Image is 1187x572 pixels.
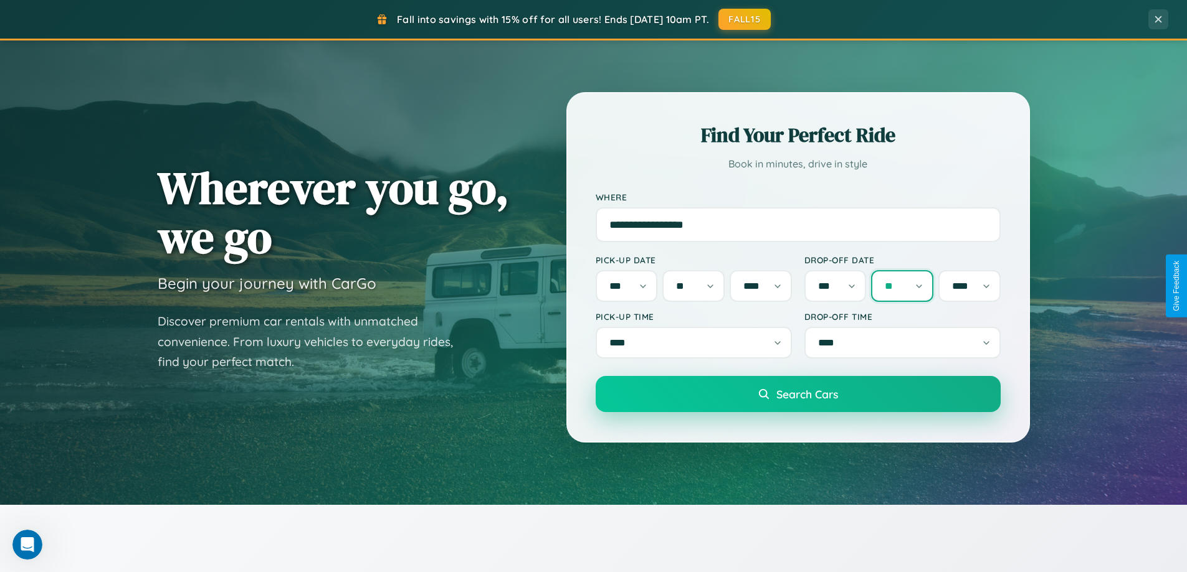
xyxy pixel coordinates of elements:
[804,255,1001,265] label: Drop-off Date
[596,121,1001,149] h2: Find Your Perfect Ride
[12,530,42,560] iframe: Intercom live chat
[158,311,469,372] p: Discover premium car rentals with unmatched convenience. From luxury vehicles to everyday rides, ...
[596,155,1001,173] p: Book in minutes, drive in style
[776,387,838,401] span: Search Cars
[397,13,709,26] span: Fall into savings with 15% off for all users! Ends [DATE] 10am PT.
[158,274,376,293] h3: Begin your journey with CarGo
[158,163,509,261] h1: Wherever you go, we go
[596,255,792,265] label: Pick-up Date
[804,311,1001,322] label: Drop-off Time
[718,9,771,30] button: FALL15
[1172,261,1181,311] div: Give Feedback
[596,311,792,322] label: Pick-up Time
[596,376,1001,412] button: Search Cars
[596,192,1001,202] label: Where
